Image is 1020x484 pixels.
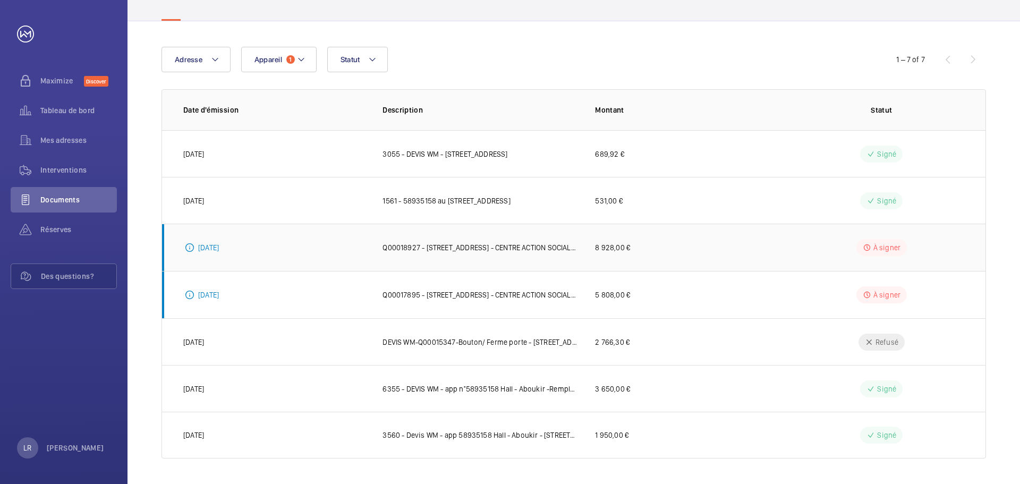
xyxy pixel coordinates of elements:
[382,384,578,394] p: 6355 - DEVIS WM - app n°58935158 Hall - Aboukir -Remplacement frein moteur
[877,196,896,206] p: Signé
[286,55,295,64] span: 1
[595,242,630,253] p: 8 928,00 €
[595,290,630,300] p: 5 808,00 €
[877,430,896,440] p: Signé
[595,384,630,394] p: 3 650,00 €
[595,149,624,159] p: 689,92 €
[183,149,204,159] p: [DATE]
[382,105,578,115] p: Description
[382,337,578,347] p: DEVIS WM-Q00015347-Bouton/ Ferme porte - [STREET_ADDRESS][DEMOGRAPHIC_DATA]
[875,337,898,347] p: Refusé
[40,135,117,146] span: Mes adresses
[40,224,117,235] span: Réserves
[873,242,900,253] p: À signer
[254,55,282,64] span: Appareil
[183,384,204,394] p: [DATE]
[896,54,925,65] div: 1 – 7 of 7
[873,290,900,300] p: À signer
[382,149,507,159] p: 3055 - DEVIS WM - [STREET_ADDRESS]
[198,242,219,253] p: [DATE]
[40,105,117,116] span: Tableau de bord
[241,47,317,72] button: Appareil1
[382,242,578,253] p: Q00018927 - [STREET_ADDRESS] - CENTRE ACTION SOCIALE [DEMOGRAPHIC_DATA]-Remplacement a neuf de l'...
[382,290,578,300] p: Q00017895 - [STREET_ADDRESS] - CENTRE ACTION SOCIALE [DEMOGRAPHIC_DATA]-Moteur de porte et carte ...
[183,337,204,347] p: [DATE]
[40,165,117,175] span: Interventions
[175,55,202,64] span: Adresse
[341,55,360,64] span: Statut
[877,149,896,159] p: Signé
[595,105,781,115] p: Montant
[799,105,964,115] p: Statut
[595,196,622,206] p: 531,00 €
[877,384,896,394] p: Signé
[327,47,388,72] button: Statut
[595,430,628,440] p: 1 950,00 €
[595,337,630,347] p: 2 766,30 €
[47,443,104,453] p: [PERSON_NAME]
[198,290,219,300] p: [DATE]
[382,196,510,206] p: 1561 - 58935158 au [STREET_ADDRESS]
[382,430,578,440] p: 3560 - Devis WM - app 58935158 Hall - Aboukir - [STREET_ADDRESS]
[161,47,231,72] button: Adresse
[183,105,365,115] p: Date d'émission
[183,430,204,440] p: [DATE]
[40,75,84,86] span: Maximize
[84,76,108,87] span: Discover
[183,196,204,206] p: [DATE]
[41,271,116,282] span: Des questions?
[40,194,117,205] span: Documents
[23,443,31,453] p: LR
